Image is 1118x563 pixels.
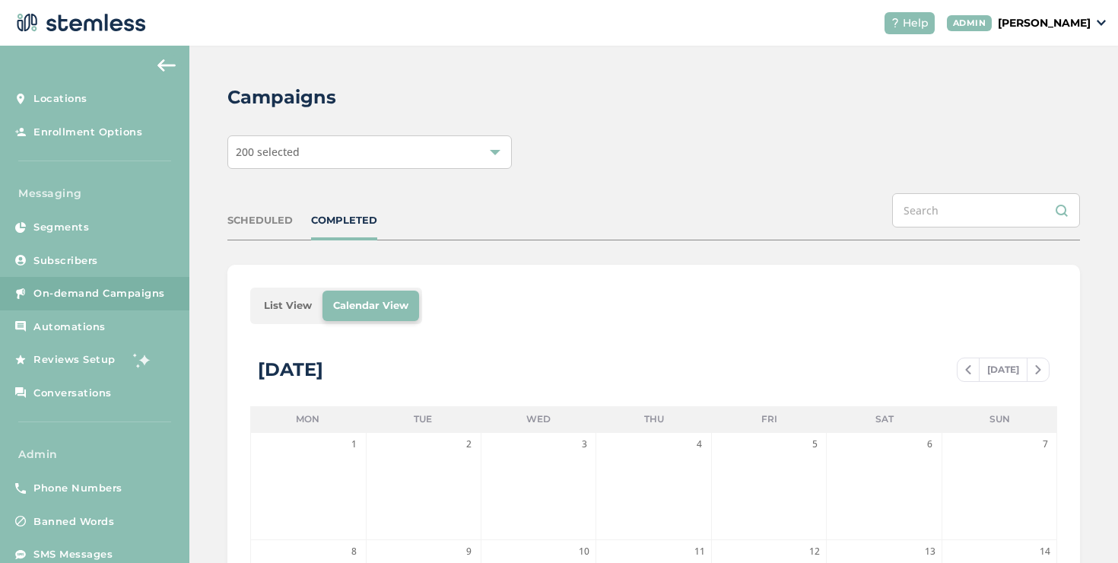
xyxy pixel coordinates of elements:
span: 5 [807,437,822,452]
span: [DATE] [979,358,1027,381]
p: [PERSON_NAME] [998,15,1091,31]
img: icon_down-arrow-small-66adaf34.svg [1097,20,1106,26]
span: SMS Messages [33,547,113,562]
div: ADMIN [947,15,993,31]
span: 3 [576,437,592,452]
img: logo-dark-0685b13c.svg [12,8,146,38]
li: Tue [366,406,481,432]
img: glitter-stars-b7820f95.gif [127,345,157,375]
span: 11 [692,544,707,559]
input: Search [892,193,1080,227]
span: 14 [1037,544,1053,559]
li: Calendar View [322,291,419,321]
span: 13 [923,544,938,559]
span: Phone Numbers [33,481,122,496]
li: List View [253,291,322,321]
span: 8 [347,544,362,559]
span: Segments [33,220,89,235]
li: Mon [250,406,366,432]
span: Automations [33,320,106,335]
img: icon-chevron-right-bae969c5.svg [1035,365,1041,374]
div: COMPLETED [311,213,377,228]
li: Fri [711,406,827,432]
span: Subscribers [33,253,98,269]
span: Locations [33,91,87,107]
span: 2 [462,437,477,452]
span: On-demand Campaigns [33,286,165,301]
h2: Campaigns [227,84,336,111]
li: Sun [942,406,1057,432]
div: [DATE] [258,356,323,383]
span: 12 [807,544,822,559]
li: Thu [596,406,712,432]
span: Conversations [33,386,112,401]
span: Enrollment Options [33,125,142,140]
iframe: Chat Widget [1042,490,1118,563]
img: icon-arrow-back-accent-c549486e.svg [157,59,176,72]
img: icon-help-white-03924b79.svg [891,18,900,27]
li: Sat [827,406,942,432]
li: Wed [481,406,596,432]
span: Help [903,15,929,31]
span: 1 [347,437,362,452]
span: 10 [576,544,592,559]
div: SCHEDULED [227,213,293,228]
span: 6 [923,437,938,452]
span: 9 [462,544,477,559]
span: Banned Words [33,514,114,530]
span: Reviews Setup [33,352,116,367]
span: 7 [1037,437,1053,452]
img: icon-chevron-left-b8c47ebb.svg [965,365,971,374]
span: 4 [692,437,707,452]
span: 200 selected [236,145,300,159]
